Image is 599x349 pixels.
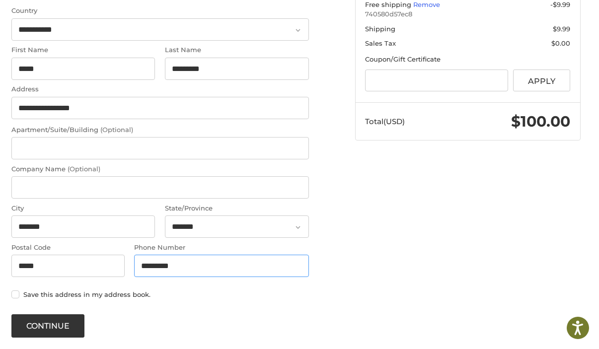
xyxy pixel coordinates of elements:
[11,84,309,94] label: Address
[553,25,570,33] span: $9.99
[365,117,405,126] span: Total (USD)
[134,243,309,253] label: Phone Number
[100,126,133,134] small: (Optional)
[11,164,309,174] label: Company Name
[365,55,570,65] div: Coupon/Gift Certificate
[511,112,570,131] span: $100.00
[114,13,126,25] button: Open LiveChat chat widget
[165,204,309,213] label: State/Province
[550,0,570,8] span: -$9.99
[365,70,508,92] input: Gift Certificate or Coupon Code
[11,314,85,338] button: Continue
[11,243,125,253] label: Postal Code
[513,70,571,92] button: Apply
[365,0,413,8] span: Free shipping
[551,39,570,47] span: $0.00
[68,165,100,173] small: (Optional)
[11,125,309,135] label: Apartment/Suite/Building
[165,45,309,55] label: Last Name
[413,0,440,8] a: Remove
[14,15,112,23] p: We're away right now. Please check back later!
[365,39,396,47] span: Sales Tax
[11,45,155,55] label: First Name
[11,204,155,213] label: City
[517,322,599,349] iframe: Google Customer Reviews
[365,25,395,33] span: Shipping
[11,290,309,298] label: Save this address in my address book.
[11,6,309,16] label: Country
[365,9,570,19] span: 740580d57ec8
